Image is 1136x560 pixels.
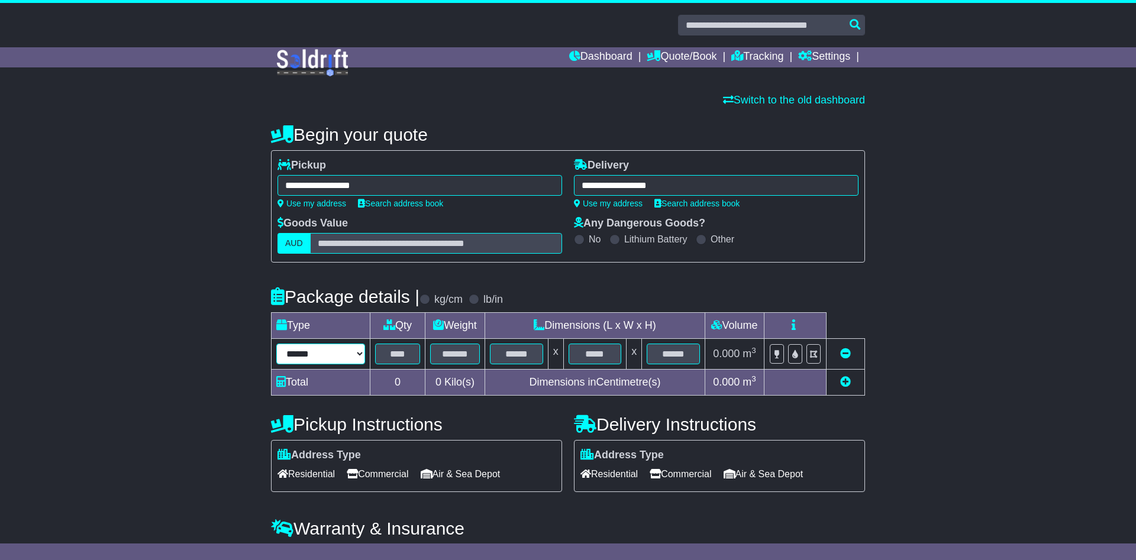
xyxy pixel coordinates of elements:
[271,287,419,306] h4: Package details |
[713,348,740,360] span: 0.000
[751,346,756,355] sup: 3
[713,376,740,388] span: 0.000
[798,47,850,67] a: Settings
[548,339,563,370] td: x
[569,47,632,67] a: Dashboard
[485,370,705,396] td: Dimensions in Centimetre(s)
[277,159,326,172] label: Pickup
[840,376,851,388] a: Add new item
[425,370,485,396] td: Kilo(s)
[370,313,425,339] td: Qty
[574,199,643,208] a: Use my address
[574,159,629,172] label: Delivery
[840,348,851,360] a: Remove this item
[272,313,370,339] td: Type
[711,234,734,245] label: Other
[370,370,425,396] td: 0
[705,313,764,339] td: Volume
[589,234,601,245] label: No
[485,313,705,339] td: Dimensions (L x W x H)
[627,339,642,370] td: x
[425,313,485,339] td: Weight
[650,465,711,483] span: Commercial
[574,217,705,230] label: Any Dangerous Goods?
[483,293,503,306] label: lb/in
[654,199,740,208] a: Search address book
[271,415,562,434] h4: Pickup Instructions
[434,293,463,306] label: kg/cm
[743,376,756,388] span: m
[271,519,865,538] h4: Warranty & Insurance
[647,47,717,67] a: Quote/Book
[277,465,335,483] span: Residential
[624,234,688,245] label: Lithium Battery
[277,233,311,254] label: AUD
[580,449,664,462] label: Address Type
[743,348,756,360] span: m
[358,199,443,208] a: Search address book
[421,465,501,483] span: Air & Sea Depot
[731,47,783,67] a: Tracking
[574,415,865,434] h4: Delivery Instructions
[751,374,756,383] sup: 3
[272,370,370,396] td: Total
[347,465,408,483] span: Commercial
[723,94,865,106] a: Switch to the old dashboard
[277,217,348,230] label: Goods Value
[277,449,361,462] label: Address Type
[580,465,638,483] span: Residential
[277,199,346,208] a: Use my address
[724,465,803,483] span: Air & Sea Depot
[271,125,865,144] h4: Begin your quote
[435,376,441,388] span: 0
